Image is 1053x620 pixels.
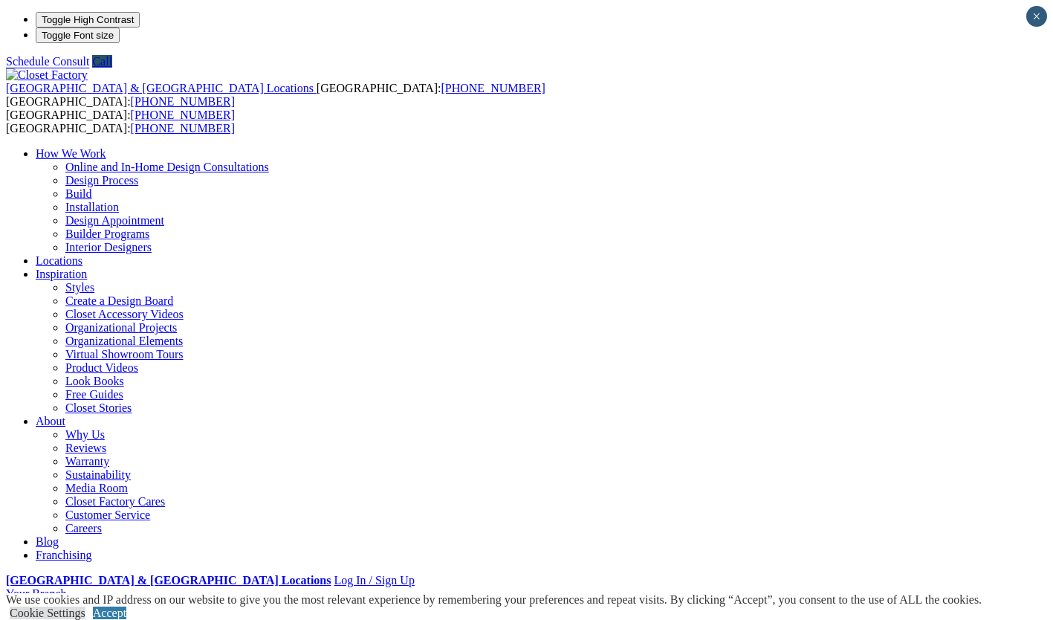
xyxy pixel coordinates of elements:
[36,268,87,280] a: Inspiration
[65,308,184,320] a: Closet Accessory Videos
[65,321,177,334] a: Organizational Projects
[42,30,114,41] span: Toggle Font size
[65,161,269,173] a: Online and In-Home Design Consultations
[6,109,235,135] span: [GEOGRAPHIC_DATA]: [GEOGRAPHIC_DATA]:
[65,294,173,307] a: Create a Design Board
[92,55,112,68] a: Call
[131,109,235,121] a: [PHONE_NUMBER]
[10,607,85,619] a: Cookie Settings
[93,607,126,619] a: Accept
[65,214,164,227] a: Design Appointment
[65,522,102,535] a: Careers
[6,82,314,94] span: [GEOGRAPHIC_DATA] & [GEOGRAPHIC_DATA] Locations
[65,281,94,294] a: Styles
[65,348,184,361] a: Virtual Showroom Tours
[65,241,152,254] a: Interior Designers
[65,468,131,481] a: Sustainability
[36,415,65,427] a: About
[65,375,124,387] a: Look Books
[6,55,89,68] a: Schedule Consult
[6,587,66,600] a: Your Branch
[1026,6,1047,27] button: Close
[36,12,140,28] button: Toggle High Contrast
[65,361,138,374] a: Product Videos
[65,455,109,468] a: Warranty
[65,388,123,401] a: Free Guides
[441,82,545,94] a: [PHONE_NUMBER]
[65,482,128,494] a: Media Room
[36,28,120,43] button: Toggle Font size
[6,82,317,94] a: [GEOGRAPHIC_DATA] & [GEOGRAPHIC_DATA] Locations
[65,401,132,414] a: Closet Stories
[36,535,59,548] a: Blog
[36,147,106,160] a: How We Work
[65,442,106,454] a: Reviews
[6,574,331,587] a: [GEOGRAPHIC_DATA] & [GEOGRAPHIC_DATA] Locations
[65,508,150,521] a: Customer Service
[42,14,134,25] span: Toggle High Contrast
[36,254,82,267] a: Locations
[65,495,165,508] a: Closet Factory Cares
[36,549,92,561] a: Franchising
[65,174,138,187] a: Design Process
[65,428,105,441] a: Why Us
[6,82,545,108] span: [GEOGRAPHIC_DATA]: [GEOGRAPHIC_DATA]:
[65,201,119,213] a: Installation
[65,227,149,240] a: Builder Programs
[65,187,92,200] a: Build
[334,574,414,587] a: Log In / Sign Up
[65,335,183,347] a: Organizational Elements
[6,68,88,82] img: Closet Factory
[6,593,982,607] div: We use cookies and IP address on our website to give you the most relevant experience by remember...
[131,122,235,135] a: [PHONE_NUMBER]
[131,95,235,108] a: [PHONE_NUMBER]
